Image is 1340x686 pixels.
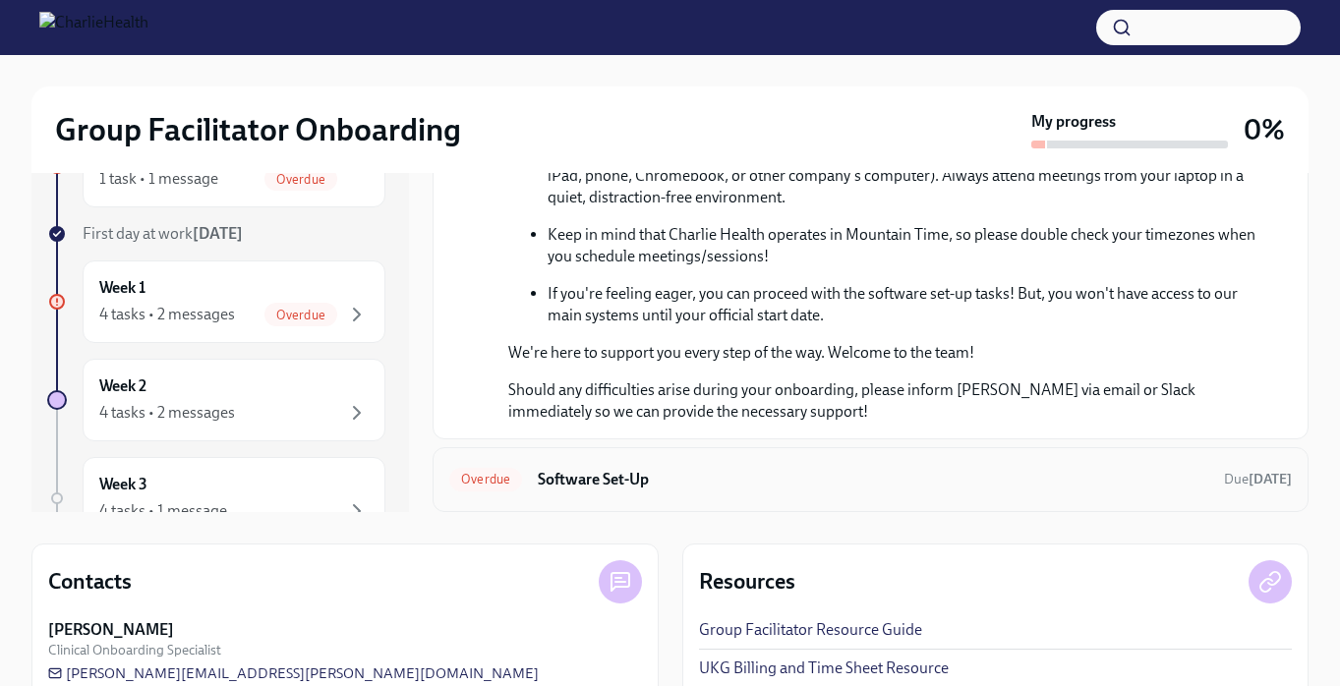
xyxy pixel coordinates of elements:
[99,500,227,522] div: 4 tasks • 1 message
[48,567,132,597] h4: Contacts
[264,308,337,322] span: Overdue
[538,469,1208,490] h6: Software Set-Up
[99,402,235,424] div: 4 tasks • 2 messages
[99,277,146,299] h6: Week 1
[699,567,795,597] h4: Resources
[1249,471,1292,487] strong: [DATE]
[99,168,218,190] div: 1 task • 1 message
[548,224,1260,267] p: Keep in mind that Charlie Health operates in Mountain Time, so please double check your timezones...
[39,12,148,43] img: CharlieHealth
[55,110,461,149] h2: Group Facilitator Onboarding
[1031,111,1116,133] strong: My progress
[548,283,1260,326] p: If you're feeling eager, you can proceed with the software set-up tasks! But, you won't have acce...
[47,223,385,245] a: First day at work[DATE]
[508,379,1260,423] p: Should any difficulties arise during your onboarding, please inform [PERSON_NAME] via email or Sl...
[48,641,221,659] span: Clinical Onboarding Specialist
[449,464,1292,495] a: OverdueSoftware Set-UpDue[DATE]
[1244,112,1285,147] h3: 0%
[193,224,243,243] strong: [DATE]
[99,304,235,325] div: 4 tasks • 2 messages
[99,375,146,397] h6: Week 2
[449,472,522,486] span: Overdue
[47,260,385,343] a: Week 14 tasks • 2 messagesOverdue
[47,359,385,441] a: Week 24 tasks • 2 messages
[264,172,337,187] span: Overdue
[699,657,949,679] a: UKG Billing and Time Sheet Resource
[508,342,1260,364] p: We're here to support you every step of the way. Welcome to the team!
[47,457,385,540] a: Week 34 tasks • 1 message
[83,224,243,243] span: First day at work
[48,619,174,641] strong: [PERSON_NAME]
[99,474,147,495] h6: Week 3
[548,143,1260,208] p: All Charlie Health work, including onboarding, must be completed on a laptop (not a tablet, iPad,...
[1224,471,1292,487] span: Due
[48,663,539,683] a: [PERSON_NAME][EMAIL_ADDRESS][PERSON_NAME][DOMAIN_NAME]
[1224,470,1292,488] span: August 5th, 2025 10:00
[699,619,922,641] a: Group Facilitator Resource Guide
